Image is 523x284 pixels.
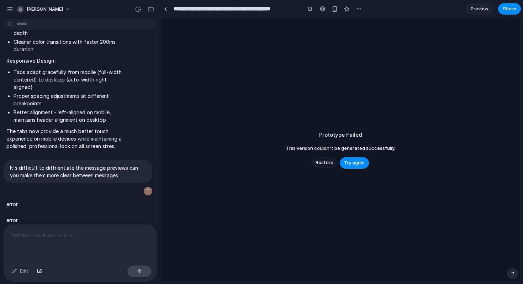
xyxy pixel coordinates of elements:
[14,109,125,123] li: Better alignment - left-aligned on mobile, maintains header alignment on desktop
[27,6,63,13] span: [PERSON_NAME]
[14,68,125,91] li: Tabs adapt gracefully from mobile (full-width centered) to desktop (auto-width right-aligned)
[6,58,56,64] strong: Responsive Design:
[10,164,146,179] p: It's difficult to diffrientiate the message previews can you make them more clear between messages
[316,159,333,166] span: Restore
[14,92,125,107] li: Proper spacing adjustments at different breakpoints
[6,127,125,150] p: The tabs now provide a much better touch experience on mobile devices while maintaining a polishe...
[312,157,337,168] button: Restore
[465,3,494,15] a: Preview
[319,131,362,139] h2: Prototype Failed
[6,216,18,224] p: error
[14,38,125,53] li: Cleaner color transitions with faster 200ms duration
[6,200,18,208] p: error
[503,5,516,12] span: Share
[344,159,365,167] span: Try again
[14,4,74,15] button: [PERSON_NAME]
[471,5,488,12] span: Preview
[340,157,369,169] button: Try again
[286,145,395,152] span: This version couldn't be generated successfully.
[498,3,521,15] button: Share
